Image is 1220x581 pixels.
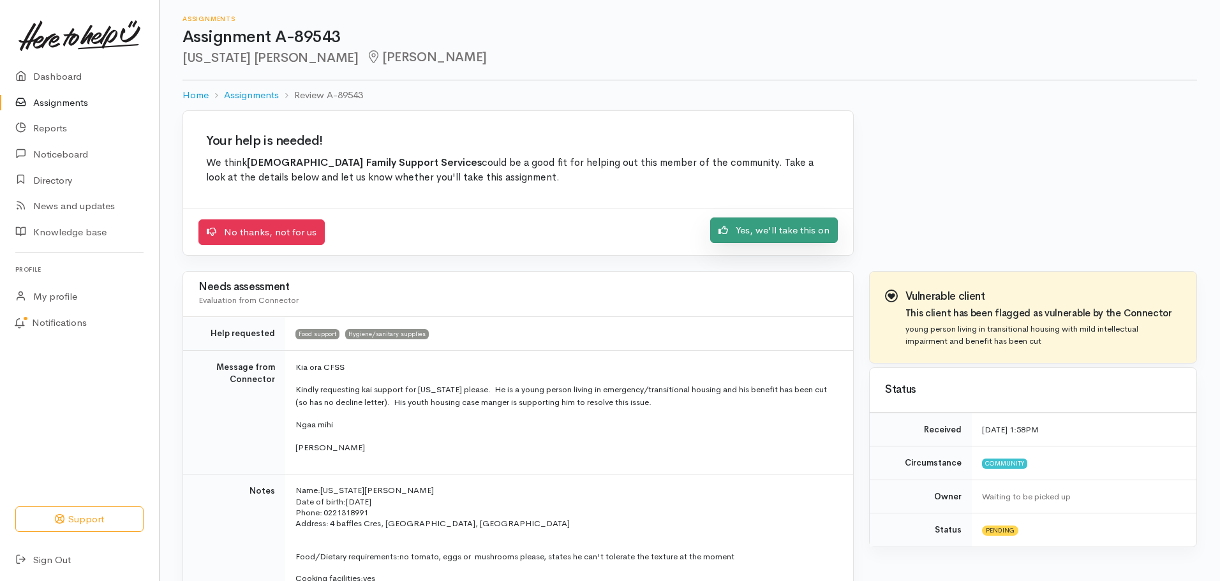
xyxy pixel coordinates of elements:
p: young person living in transitional housing with mild intellectual impairment and benefit has bee... [905,323,1181,348]
span: Food support [295,329,339,339]
p: [PERSON_NAME] [295,441,838,454]
time: [DATE] 1:58PM [982,424,1039,435]
p: We think could be a good fit for helping out this member of the community. Take a look at the det... [206,156,830,186]
h6: Profile [15,261,144,278]
h4: This client has been flagged as vulnerable by the Connector [905,308,1181,319]
b: [DEMOGRAPHIC_DATA] Family Support Services [247,156,482,169]
h2: Your help is needed! [206,134,830,148]
span: Phone: [295,507,322,518]
nav: breadcrumb [182,80,1197,110]
td: Status [870,513,972,547]
span: Pending [982,526,1018,536]
span: [US_STATE][PERSON_NAME] [320,485,434,496]
h1: Assignment A-89543 [182,28,1197,47]
td: Message from Connector [183,350,285,474]
h3: Status [885,384,1181,396]
span: [PERSON_NAME] [366,49,486,65]
p: Kia ora CFSS [295,361,838,374]
h3: Vulnerable client [905,291,1181,303]
a: Yes, we'll take this on [710,217,838,244]
span: Name: [295,485,320,496]
h2: [US_STATE] [PERSON_NAME] [182,50,1197,65]
span: 4 baffles Cres, [GEOGRAPHIC_DATA], [GEOGRAPHIC_DATA] [330,518,570,529]
td: Circumstance [870,446,972,480]
button: Support [15,506,144,533]
td: Help requested [183,317,285,351]
p: Kindly requesting kai support for [US_STATE] please. He is a young person living in emergency/tra... [295,383,838,408]
a: Home [182,88,209,103]
span: Hygiene/sanitary supplies [345,329,429,339]
td: Owner [870,480,972,513]
div: Waiting to be picked up [982,490,1181,503]
a: Assignments [224,88,279,103]
a: No thanks, not for us [198,219,325,246]
span: Date of birth: [295,496,346,507]
p: Ngaa mihi [295,418,838,431]
span: Address: [295,518,329,529]
td: Received [870,413,972,446]
h6: Assignments [182,15,1197,22]
span: Evaluation from Connector [198,295,299,305]
span: Food/Dietary requirements: [295,551,399,562]
li: Review A-89543 [279,88,363,103]
h3: Needs assessment [198,281,838,293]
span: [DATE] [346,496,371,507]
span: no tomato, eggs or mushrooms please, states he can't tolerate the texture at the moment [399,551,734,562]
span: 0221318991 [324,507,368,518]
span: Community [982,459,1027,469]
